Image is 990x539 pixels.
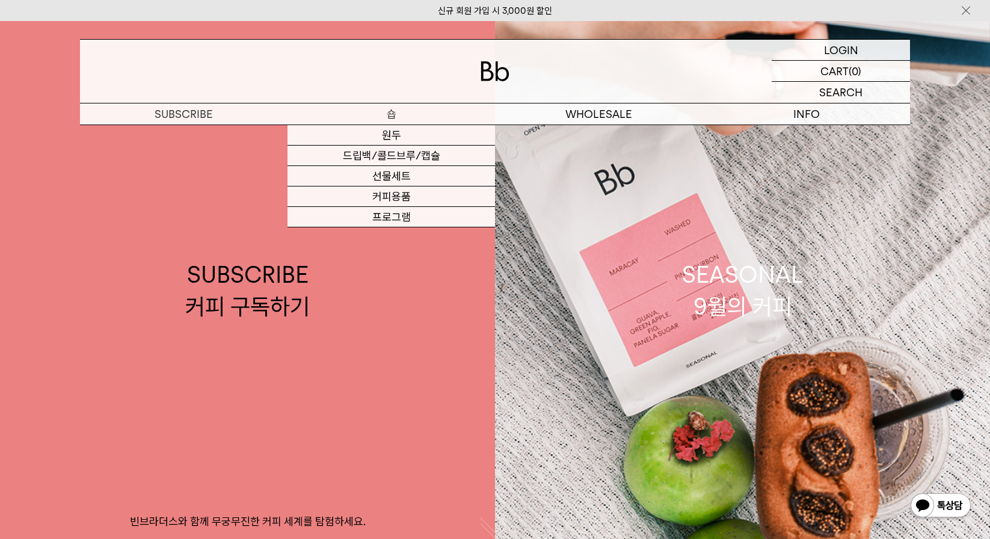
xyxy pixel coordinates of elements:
[287,166,495,186] a: 선물세트
[849,61,861,81] p: (0)
[287,186,495,207] a: 커피용품
[495,103,703,125] p: WHOLESALE
[287,207,495,227] a: 프로그램
[438,5,552,16] a: 신규 회원 가입 시 3,000원 할인
[819,82,862,103] p: SEARCH
[772,40,910,61] a: LOGIN
[772,61,910,82] a: CART (0)
[185,259,310,322] div: SUBSCRIBE 커피 구독하기
[909,492,972,521] img: 카카오톡 채널 1:1 채팅 버튼
[824,40,858,60] p: LOGIN
[682,259,804,322] div: SEASONAL 9월의 커피
[703,103,910,125] p: INFO
[287,125,495,146] a: 원두
[80,103,287,125] a: SUBSCRIBE
[481,61,509,81] img: 로고
[287,103,495,125] a: 숍
[287,146,495,166] a: 드립백/콜드브루/캡슐
[820,61,849,81] p: CART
